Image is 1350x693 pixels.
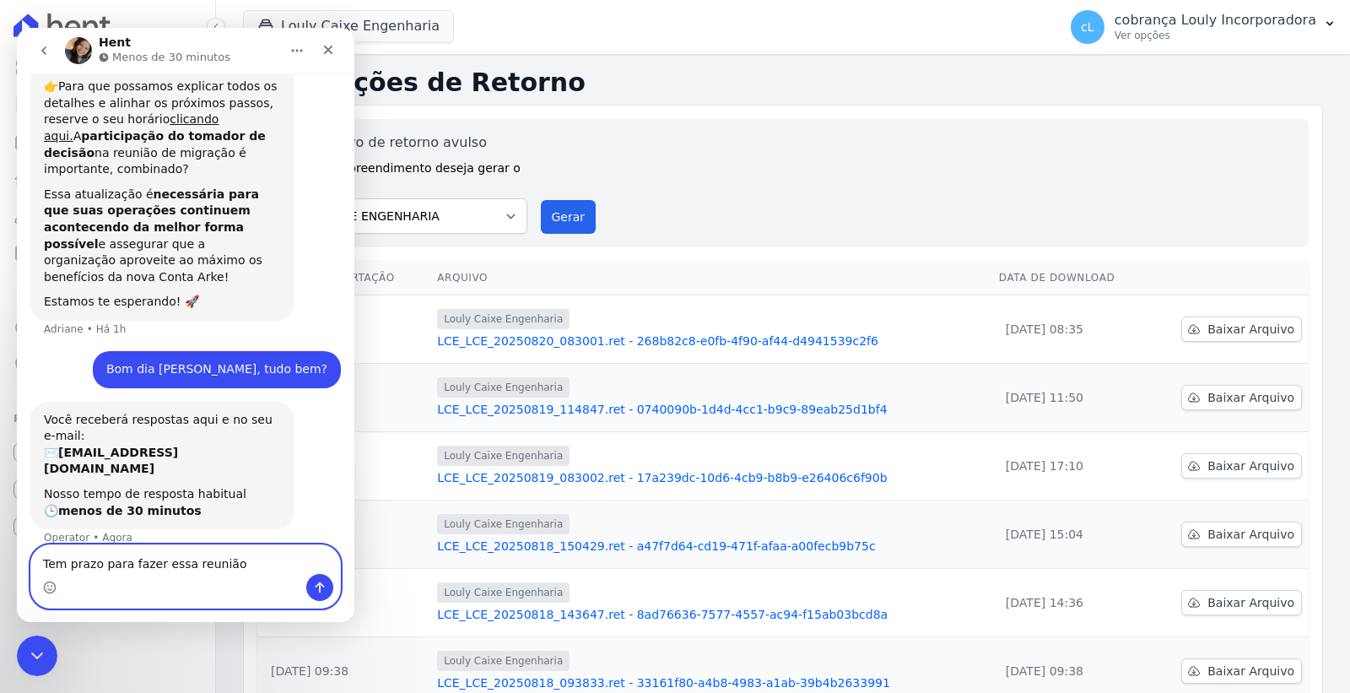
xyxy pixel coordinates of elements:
[1115,29,1316,42] p: Ver opções
[76,323,324,360] div: Bom dia [PERSON_NAME], tudo bem?
[437,446,570,466] span: Louly Caixe Engenharia
[89,333,310,350] div: Bom dia [PERSON_NAME], tudo bem?
[27,159,263,258] div: Essa atualização é e assegurar que a organização aproveite ao máximo os benefícios da nova Conta ...
[7,199,208,233] a: Clientes
[1057,3,1350,51] button: cL cobrança Louly Incorporadora Ver opções
[7,311,208,344] a: Crédito
[437,377,570,398] span: Louly Caixe Engenharia
[7,348,208,382] a: Negativação
[1207,594,1294,611] span: Baixar Arquivo
[437,309,570,329] span: Louly Caixe Engenharia
[430,261,992,295] th: Arquivo
[14,517,323,546] textarea: Envie uma mensagem...
[992,261,1147,295] th: Data de Download
[7,236,208,270] a: Minha Carteira
[17,28,354,622] iframe: Intercom live chat
[1207,526,1294,543] span: Baixar Arquivo
[1181,590,1302,615] a: Baixar Arquivo
[13,374,324,539] div: Operator diz…
[27,296,109,306] div: Adriane • Há 1h
[289,546,316,573] button: Enviar uma mensagem
[1207,457,1294,474] span: Baixar Arquivo
[27,160,242,223] b: necessária para que suas operações continuem acontecendo da melhor forma possível
[7,125,208,159] a: Parcelas
[1081,21,1094,33] span: cL
[7,51,208,84] a: Visão Geral
[992,432,1147,501] td: [DATE] 17:10
[437,514,570,534] span: Louly Caixe Engenharia
[7,162,208,196] a: Lotes
[437,401,985,418] a: LCE_LCE_20250819_114847.ret - 0740090b-1d4d-4cc1-b9c9-89eab25d1bf4
[7,436,208,469] a: Recebíveis
[7,473,208,506] a: Conta Hent
[27,384,263,450] div: Você receberá respostas aqui e no seu e-mail: ✉️
[271,133,527,153] label: Gerar arquivo de retorno avulso
[27,505,116,515] div: Operator • Agora
[243,10,454,42] button: Louly Caixe Engenharia
[1181,317,1302,342] a: Baixar Arquivo
[1181,385,1302,410] a: Baixar Arquivo
[1181,453,1302,479] a: Baixar Arquivo
[13,374,277,502] div: Você receberá respostas aqui e no seu e-mail:✉️[EMAIL_ADDRESS][DOMAIN_NAME]Nosso tempo de respost...
[17,636,57,676] iframe: Intercom live chat
[437,674,985,691] a: LCE_LCE_20250818_093833.ret - 33161f80-a4b8-4983-a1ab-39b4b2633991
[437,469,985,486] a: LCE_LCE_20250819_083002.ret - 17a239dc-10d6-4cb9-b8b9-e26406c6f90b
[7,273,208,307] a: Transferências
[1207,663,1294,679] span: Baixar Arquivo
[1181,522,1302,547] a: Baixar Arquivo
[992,295,1147,364] td: [DATE] 08:35
[271,153,527,195] label: Para qual empreendimento deseja gerar o arquivo?
[27,266,263,283] div: Estamos te esperando! 🚀
[7,88,208,122] a: Contratos
[437,651,570,671] span: Louly Caixe Engenharia
[13,323,324,374] div: cobrança diz…
[1115,12,1316,29] p: cobrança Louly Incorporadora
[437,538,985,555] a: LCE_LCE_20250818_150429.ret - a47f7d64-cd19-471f-afaa-a00fecb9b75c
[41,476,185,490] b: menos de 30 minutos
[1207,321,1294,338] span: Baixar Arquivo
[1207,389,1294,406] span: Baixar Arquivo
[27,418,161,448] b: [EMAIL_ADDRESS][DOMAIN_NAME]
[1181,658,1302,684] a: Baixar Arquivo
[26,553,40,566] button: Selecionador de Emoji
[992,569,1147,637] td: [DATE] 14:36
[437,582,570,603] span: Louly Caixe Engenharia
[13,409,202,429] div: Plataformas
[541,200,597,234] button: Gerar
[27,458,263,491] div: Nosso tempo de resposta habitual 🕒
[992,364,1147,432] td: [DATE] 11:50
[27,51,263,150] div: 👉Para que possamos explicar todos os detalhes e alinhar os próximos passos, reserve o seu horário...
[27,101,249,132] b: participação do tomador de decisão
[992,501,1147,569] td: [DATE] 15:04
[437,333,985,349] a: LCE_LCE_20250820_083001.ret - 268b82c8-e0fb-4f90-af44-d4941539c2f6
[437,606,985,623] a: LCE_LCE_20250818_143647.ret - 8ad76636-7577-4557-ac94-f15ab03bcd8a
[243,68,1323,98] h2: Exportações de Retorno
